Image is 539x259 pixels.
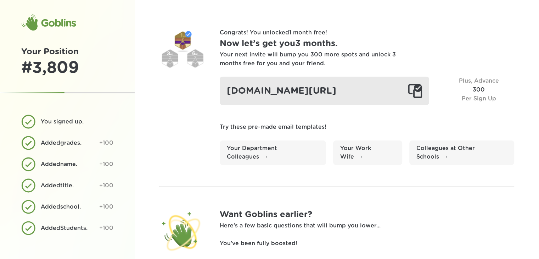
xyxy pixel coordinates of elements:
div: Added name . [41,160,94,169]
a: Colleagues at Other Schools [409,140,514,165]
div: Added grades . [41,139,94,148]
span: Plus, Advance [459,78,499,84]
div: +100 [99,203,113,211]
div: [DOMAIN_NAME][URL] [220,77,429,105]
div: You signed up. [41,117,108,126]
div: # 3,809 [21,59,113,78]
div: Goblins [21,14,76,31]
div: +100 [99,224,113,233]
p: Here’s a few basic questions that will bump you lower... [220,221,514,230]
h1: Want Goblins earlier? [220,208,514,221]
p: Try these pre-made email templates! [220,123,514,132]
h1: Now let’s get you 3 months . [220,37,514,50]
div: +100 [99,181,113,190]
div: Your next invite will bump you 300 more spots and unlock 3 months free for you and your friend. [220,50,397,68]
div: +100 [99,160,113,169]
div: +100 [99,139,113,148]
p: Congrats! You unlocked 1 month free ! [220,28,514,37]
a: Your Department Colleagues [220,140,326,165]
div: 300 [443,77,514,105]
h1: Your Position [21,45,113,59]
div: Added school . [41,203,94,211]
span: Per Sign Up [462,96,496,101]
a: Your Work Wife [333,140,402,165]
div: Added Students . [41,224,94,233]
div: Added title . [41,181,94,190]
p: You've been fully boosted! [220,239,514,248]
